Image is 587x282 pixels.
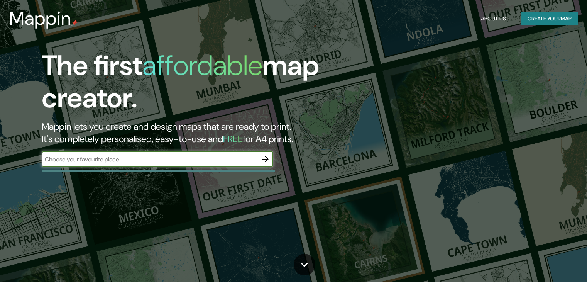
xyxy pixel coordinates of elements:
h5: FREE [223,133,243,145]
h1: affordable [142,48,262,83]
h1: The first map creator. [42,49,335,121]
button: About Us [478,12,509,26]
img: mappin-pin [71,20,78,26]
button: Create yourmap [521,12,578,26]
h3: Mappin [9,8,71,29]
input: Choose your favourite place [42,155,258,164]
h2: Mappin lets you create and design maps that are ready to print. It's completely personalised, eas... [42,121,335,145]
